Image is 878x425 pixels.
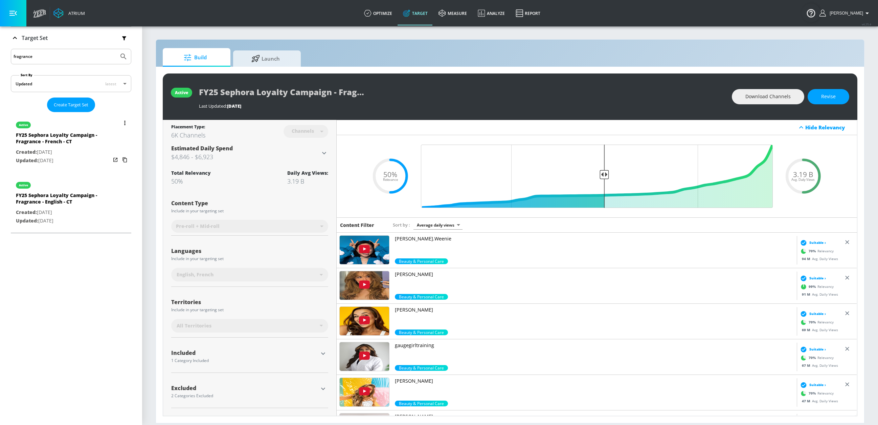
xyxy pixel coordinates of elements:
span: 47 M [802,398,812,403]
div: Suitable › [798,239,826,246]
a: optimize [359,1,398,25]
span: Estimated Daily Spend [171,145,233,152]
span: Beauty & Personal Care [395,294,448,300]
div: Suitable › [798,381,826,388]
button: Open Resource Center [802,3,820,22]
span: 70 % [808,320,817,325]
div: Suitable › [798,310,826,317]
div: Territories [171,299,328,305]
div: Include in your targeting set [171,209,328,213]
button: Download Channels [732,89,804,104]
span: Launch [240,50,291,67]
h3: $4,846 - $6,923 [171,152,320,162]
div: Daily Avg Views: [287,170,328,176]
h6: Content Filter [340,222,374,228]
div: 99.0% [395,294,448,300]
div: 70.0% [395,365,448,371]
span: 70 % [808,249,817,254]
a: [PERSON_NAME].Weenie [395,235,794,258]
img: UU1Ey7eVh9qiBkUhaeYnOwxg [340,342,389,371]
span: Suitable › [809,382,826,387]
p: [DATE] [16,217,111,225]
div: 50% [171,177,211,185]
div: Relevancy [798,246,833,256]
div: Atrium [66,10,85,16]
div: Estimated Daily Spend$4,846 - $6,923 [171,145,328,162]
div: Relevancy [798,353,833,363]
div: 70.0% [395,258,448,264]
span: Beauty & Personal Care [395,365,448,371]
p: [PERSON_NAME] [395,413,794,420]
div: Hide Relevancy [337,120,857,135]
span: Download Channels [745,92,791,101]
span: 3.19 B [793,171,813,178]
div: Languages [171,248,328,254]
div: Relevancy [798,281,833,292]
p: [PERSON_NAME] [395,306,794,313]
span: 70 % [808,391,817,396]
img: UUWc8CackfCo4q46FpEWBcPg [340,236,389,264]
span: Relevance [383,178,398,182]
span: Beauty & Personal Care [395,258,448,264]
div: activeFY25 Sephora Loyalty Campaign - Fragrance - French - CTCreated:[DATE]Updated:[DATE] [11,115,131,170]
div: Target Set [11,27,131,49]
div: Suitable › [798,275,826,281]
a: Report [510,1,546,25]
img: UUKX8qlNu2v4m0bCkhd7jicA [340,271,389,300]
div: Avg. Daily Views [798,363,838,368]
div: Included [171,350,318,356]
a: Analyze [472,1,510,25]
span: Beauty & Personal Care [395,330,448,335]
div: active [19,123,28,127]
div: active [175,90,188,95]
div: Placement Type: [171,124,205,131]
span: login as: shannan.conley@zefr.com [827,11,863,16]
span: Avg. Daily Views [791,178,815,182]
span: 69 M [802,327,812,332]
span: Updated: [16,157,38,164]
div: Suitable › [798,346,826,353]
div: active [19,184,28,187]
p: [DATE] [16,156,111,165]
span: 70 % [808,355,817,360]
div: Relevancy [798,388,833,398]
div: Channels [288,128,317,134]
div: FY25 Sephora Loyalty Campaign - Fragrance - French - CT [16,132,111,148]
p: [PERSON_NAME] [395,271,794,278]
a: Target [398,1,433,25]
div: Content Type [171,200,328,206]
div: Relevancy [798,317,833,327]
span: All Territories [177,322,211,329]
a: [PERSON_NAME] [395,378,794,401]
span: Sort by [393,222,410,228]
div: English, French [171,268,328,281]
span: Suitable › [809,240,826,245]
span: Build [170,49,221,66]
span: Created: [16,209,37,215]
button: Revise [808,89,849,104]
div: 70.0% [395,330,448,335]
span: latest [105,81,116,87]
a: [PERSON_NAME] [395,306,794,330]
div: Target Set [11,49,131,233]
a: measure [433,1,472,25]
span: v 4.25.4 [862,22,871,26]
span: Suitable › [809,311,826,316]
span: Create Target Set [54,101,88,109]
div: 2 Categories Excluded [171,394,318,398]
button: Create Target Set [47,98,95,112]
a: [PERSON_NAME] [395,271,794,294]
div: Avg. Daily Views [798,256,838,261]
img: UUBLzhBiZVCy0MDyhv6rceJQ [340,378,389,406]
div: Excluded [171,385,318,391]
nav: list of Target Set [11,112,131,233]
button: [PERSON_NAME] [819,9,871,17]
div: All Territories [171,319,328,333]
div: Average daily views [413,220,463,230]
div: 70.0% [395,401,448,406]
span: 94 M [802,256,812,261]
div: Hide Relevancy [805,124,853,131]
div: Total Relevancy [171,170,211,176]
div: Last Updated: [199,103,725,109]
